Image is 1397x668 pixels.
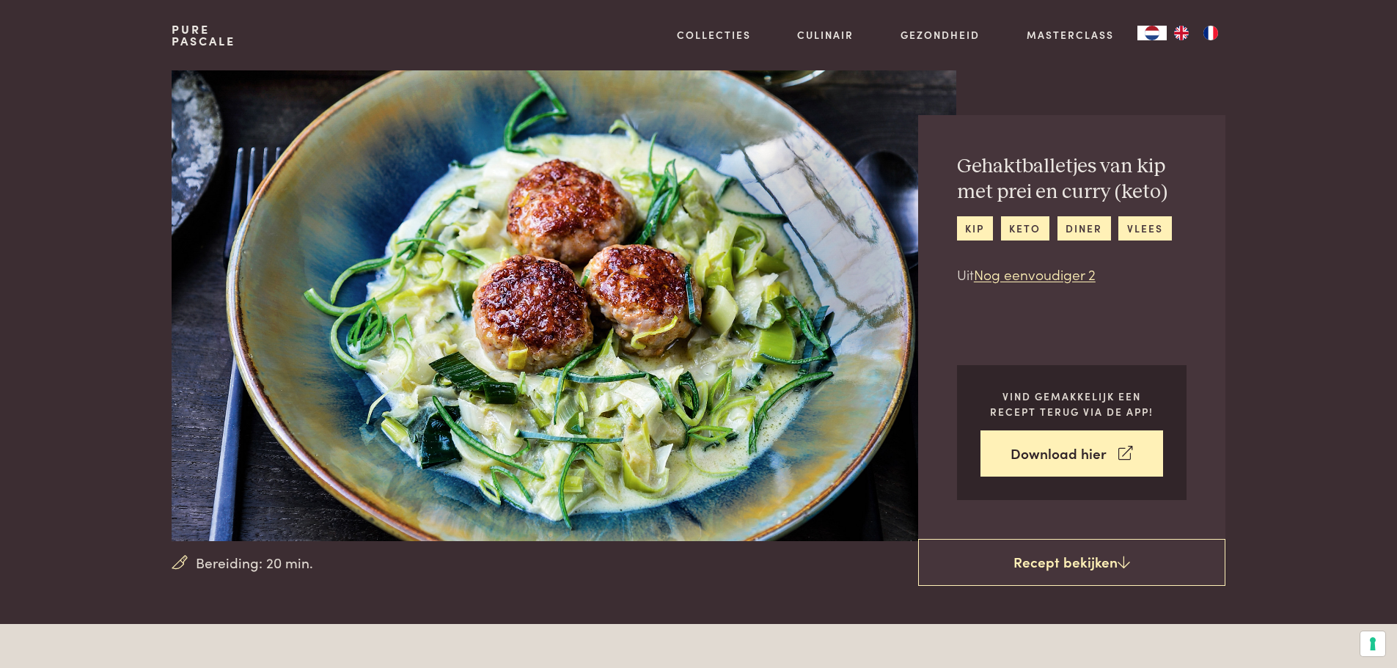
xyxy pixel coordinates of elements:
a: kip [957,216,993,241]
a: Collecties [677,27,751,43]
a: Gezondheid [901,27,980,43]
h2: Gehaktballetjes van kip met prei en curry (keto) [957,154,1187,205]
a: vlees [1118,216,1171,241]
a: Culinair [797,27,854,43]
a: Download hier [980,430,1163,477]
a: Masterclass [1027,27,1114,43]
span: Bereiding: 20 min. [196,552,313,573]
p: Vind gemakkelijk een recept terug via de app! [980,389,1163,419]
a: keto [1001,216,1049,241]
button: Uw voorkeuren voor toestemming voor trackingtechnologieën [1360,631,1385,656]
div: Language [1137,26,1167,40]
a: EN [1167,26,1196,40]
aside: Language selected: Nederlands [1137,26,1225,40]
ul: Language list [1167,26,1225,40]
p: Uit [957,264,1187,285]
a: FR [1196,26,1225,40]
a: diner [1057,216,1111,241]
a: NL [1137,26,1167,40]
a: Nog eenvoudiger 2 [974,264,1096,284]
img: Gehaktballetjes van kip met prei en curry (keto) [172,70,956,541]
a: Recept bekijken [918,539,1225,586]
a: PurePascale [172,23,235,47]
